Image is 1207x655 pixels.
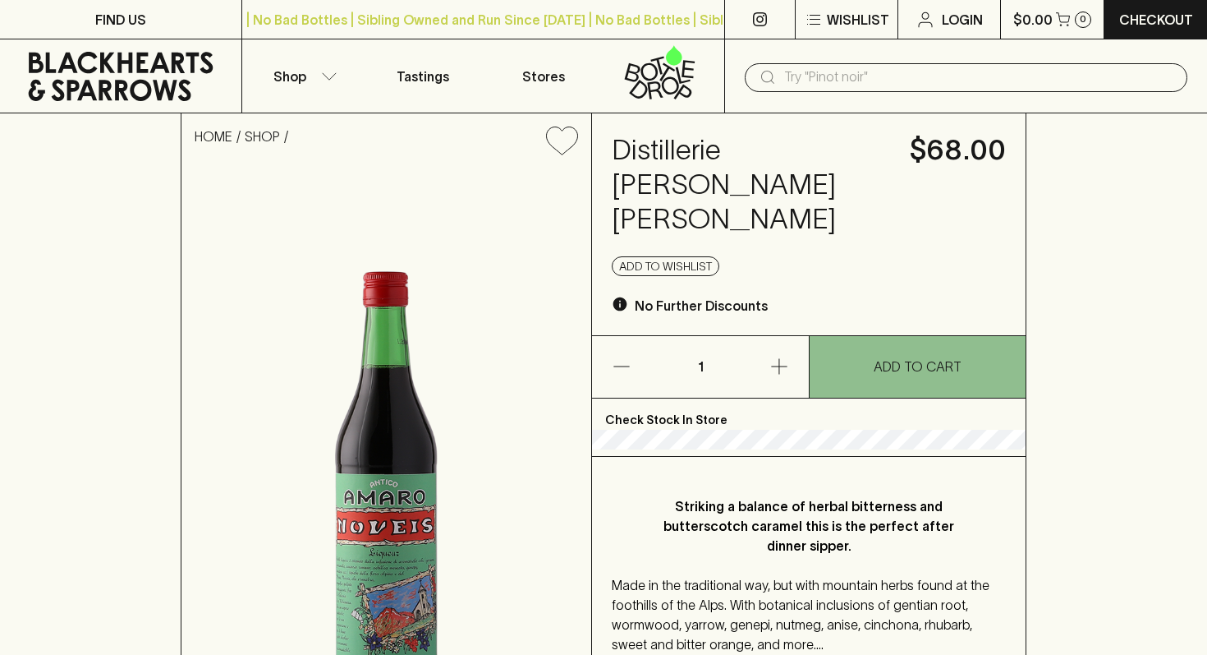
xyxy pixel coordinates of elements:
a: SHOP [245,129,280,144]
p: Wishlist [827,10,889,30]
a: Stores [484,39,604,113]
p: Stores [522,67,565,86]
p: Checkout [1119,10,1193,30]
p: FIND US [95,10,146,30]
button: Add to wishlist [539,120,585,162]
a: HOME [195,129,232,144]
p: ADD TO CART [874,357,961,376]
p: Made in the traditional way, but with mountain herbs found at the foothills of the Alps. With bot... [612,575,1006,654]
p: Shop [273,67,306,86]
h4: Distillerie [PERSON_NAME] [PERSON_NAME] [612,133,890,237]
button: ADD TO CART [810,336,1026,398]
h4: $68.00 [910,133,1006,168]
p: No Further Discounts [635,296,768,316]
p: 1 [681,336,720,398]
p: Check Stock In Store [592,399,1026,430]
button: Add to wishlist [612,256,719,276]
p: $0.00 [1013,10,1053,30]
p: 0 [1080,15,1086,24]
button: Shop [242,39,363,113]
a: Tastings [363,39,484,113]
p: Tastings [397,67,449,86]
p: Striking a balance of herbal bitterness and butterscotch caramel this is the perfect after dinner... [645,496,973,556]
input: Try "Pinot noir" [784,64,1174,90]
p: Login [942,10,983,30]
